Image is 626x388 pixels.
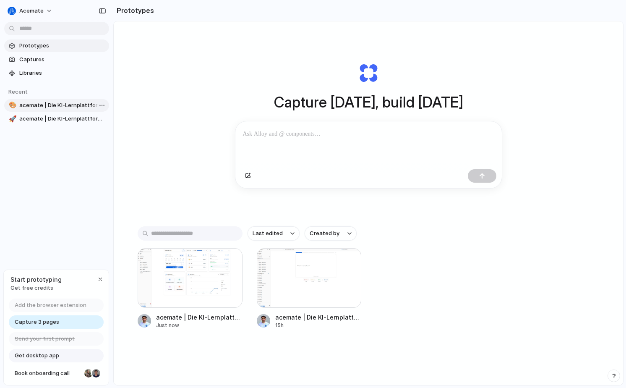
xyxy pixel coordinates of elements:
[9,349,104,362] a: Get desktop app
[138,248,243,329] a: acemate | Die KI-Lernplattform für Studierende und Lehrendeacemate | Die KI-Lernplattform für Stu...
[274,91,463,113] h1: Capture [DATE], build [DATE]
[275,322,362,329] div: 15h
[257,248,362,329] a: acemate | Die KI-Lernplattform für Studierende und Lehrendeacemate | Die KI-Lernplattform für Stu...
[4,99,109,112] a: 🎨acemate | Die KI-Lernplattform für Studierende und Lehrende
[156,322,243,329] div: Just now
[4,4,57,18] button: acemate
[113,5,154,16] h2: Prototypes
[83,368,94,378] div: Nicole Kubica
[15,369,81,378] span: Book onboarding call
[9,114,15,124] div: 🚀
[248,226,300,241] button: Last edited
[19,7,44,15] span: acemate
[19,69,106,77] span: Libraries
[4,53,109,66] a: Captures
[15,318,59,326] span: Capture 3 pages
[8,101,16,110] button: 🎨
[15,351,59,360] span: Get desktop app
[91,368,101,378] div: Christian Iacullo
[4,39,109,52] a: Prototypes
[15,335,75,343] span: Send your first prompt
[253,229,283,238] span: Last edited
[19,101,106,110] span: acemate | Die KI-Lernplattform für Studierende und Lehrende
[19,115,106,123] span: acemate | Die KI-Lernplattform für Studierende und Lehrende
[10,275,62,284] span: Start prototyping
[4,67,109,79] a: Libraries
[156,313,243,322] div: acemate | Die KI-Lernplattform für Studierende und Lehrende
[4,113,109,125] a: 🚀acemate | Die KI-Lernplattform für Studierende und Lehrende
[8,88,28,95] span: Recent
[9,367,104,380] a: Book onboarding call
[8,115,16,123] button: 🚀
[275,313,362,322] div: acemate | Die KI-Lernplattform für Studierende und Lehrende
[10,284,62,292] span: Get free credits
[15,301,86,309] span: Add the browser extension
[19,55,106,64] span: Captures
[9,100,15,110] div: 🎨
[310,229,339,238] span: Created by
[19,42,106,50] span: Prototypes
[305,226,357,241] button: Created by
